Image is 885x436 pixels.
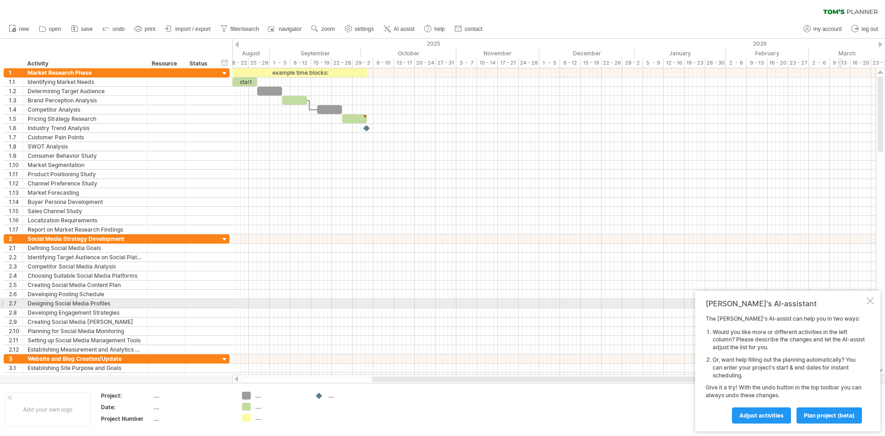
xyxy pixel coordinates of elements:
div: 13 - 17 [394,58,415,68]
div: 1.8 [9,142,23,151]
span: import / export [175,26,211,32]
div: 16 - 20 [850,58,871,68]
div: 29 - 3 [353,58,373,68]
div: 1.6 [9,124,23,132]
div: 15 - 19 [581,58,602,68]
div: 2.9 [9,317,23,326]
div: Determining Target Audience [28,87,142,96]
div: .... [328,392,378,400]
div: 8 - 12 [560,58,581,68]
div: 6 - 10 [373,58,394,68]
div: 5 - 9 [643,58,664,68]
div: Market Forecasting [28,188,142,197]
div: Project Number [101,415,152,423]
div: Status [189,59,210,68]
div: SWOT Analysis [28,142,142,151]
div: 3 - 7 [456,58,477,68]
div: Market Segmentation [28,161,142,169]
div: Market Research Phase [28,68,142,77]
div: 12 - 16 [664,58,684,68]
a: filter/search [218,23,262,35]
span: contact [465,26,483,32]
div: Creating Social Media Content Plan [28,281,142,289]
div: [PERSON_NAME]'s AI-assistant [706,299,865,308]
div: Brand Perception Analysis [28,96,142,105]
div: 1.12 [9,179,23,188]
div: 2.7 [9,299,23,308]
div: Channel Preference Study [28,179,142,188]
div: 2 - 6 [809,58,830,68]
div: 2.3 [9,262,23,271]
div: 29 - 2 [622,58,643,68]
div: 1.9 [9,151,23,160]
div: 2.10 [9,327,23,335]
div: Project: [101,392,152,400]
div: Pricing Strategy Research [28,114,142,123]
a: print [132,23,158,35]
div: 15 - 19 [311,58,332,68]
a: new [6,23,32,35]
div: December 2025 [539,48,635,58]
span: Adjust activities [739,412,784,419]
div: 24 - 28 [519,58,539,68]
div: 2.6 [9,290,23,299]
div: 10 - 14 [477,58,498,68]
div: Creating Social Media [PERSON_NAME] [28,317,142,326]
div: 1.5 [9,114,23,123]
div: Consumer Behavior Study [28,151,142,160]
div: Customer Pain Points [28,133,142,142]
div: 1.3 [9,96,23,105]
div: 1.7 [9,133,23,142]
a: AI assist [381,23,417,35]
span: log out [861,26,878,32]
span: save [81,26,93,32]
div: Developing Posting Schedule [28,290,142,299]
span: settings [355,26,374,32]
div: Setting up Social Media Management Tools [28,336,142,345]
div: Developing Engagement Strategies [28,308,142,317]
div: 1 - 5 [539,58,560,68]
a: undo [100,23,128,35]
div: 2.8 [9,308,23,317]
div: Competitor Social Media Analysis [28,262,142,271]
div: Add your own logo [5,392,91,427]
div: 8 - 12 [290,58,311,68]
div: Date: [101,403,152,411]
a: my account [801,23,844,35]
div: 1.16 [9,216,23,225]
div: 2.12 [9,345,23,354]
div: Competitor Analysis [28,105,142,114]
div: .... [153,392,231,400]
span: filter/search [230,26,259,32]
div: Identifying Target Audience on Social Platforms [28,253,142,262]
span: undo [112,26,125,32]
span: new [19,26,29,32]
div: 1.1 [9,78,23,86]
span: print [145,26,155,32]
div: February 2026 [726,48,809,58]
span: open [49,26,61,32]
span: zoom [321,26,335,32]
div: January 2026 [635,48,726,58]
li: Would you like more or different activities in the left column? Please describe the changes and l... [713,328,865,352]
div: 1.11 [9,170,23,179]
div: Planning for Social Media Monitoring [28,327,142,335]
div: Social Media Strategy Development [28,234,142,243]
div: 9 - 13 [747,58,767,68]
div: Choosing Suitable Social Media Platforms [28,271,142,280]
div: 1.14 [9,197,23,206]
div: 2.11 [9,336,23,345]
div: 1.17 [9,225,23,234]
div: 22 - 26 [332,58,353,68]
div: October 2025 [361,48,456,58]
span: AI assist [394,26,414,32]
div: 17 - 21 [498,58,519,68]
div: September 2025 [270,48,361,58]
div: Localization Requirements [28,216,142,225]
div: Establishing Site Purpose and Goals [28,364,142,372]
div: 25 - 29 [249,58,270,68]
div: start [232,78,257,86]
div: Defining Target Audience for Site [28,373,142,382]
div: Buyer Persona Development [28,197,142,206]
div: November 2025 [456,48,539,58]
